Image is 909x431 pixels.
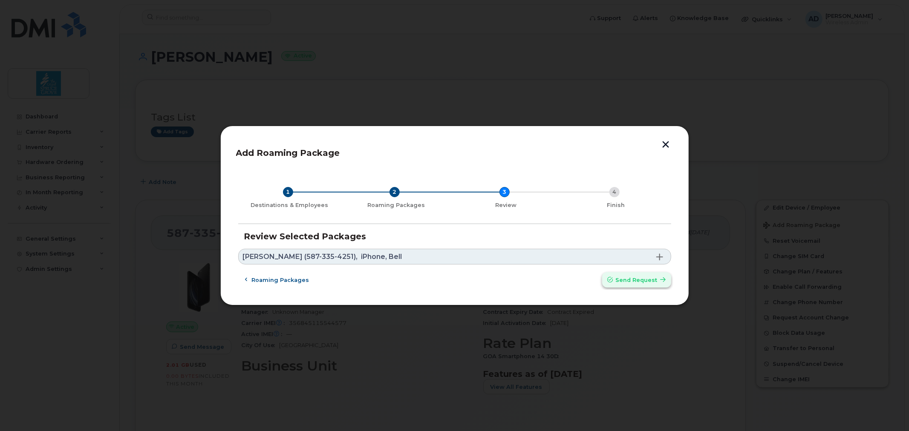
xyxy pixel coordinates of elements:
button: Roaming packages [238,272,317,287]
div: Roaming Packages [345,202,448,209]
span: [PERSON_NAME] (587-335-4251), [242,253,358,260]
div: 4 [609,187,620,197]
button: Send request [602,272,671,287]
div: Destinations & Employees [242,202,338,209]
span: Roaming packages [251,276,309,284]
span: Add Roaming Package [236,148,340,158]
span: iPhone, Bell [361,253,402,260]
h3: Review Selected Packages [244,232,665,241]
div: 2 [390,187,400,197]
div: 1 [283,187,293,197]
div: Finish [565,202,668,209]
a: [PERSON_NAME] (587-335-4251),iPhone, Bell [238,249,671,264]
span: Send request [616,276,658,284]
